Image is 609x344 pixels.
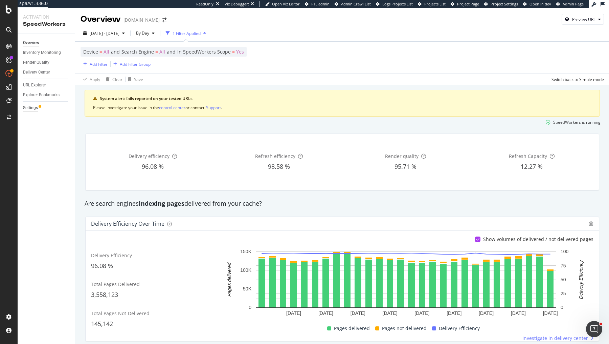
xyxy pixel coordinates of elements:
a: Delivery Center [23,69,70,76]
text: [DATE] [479,310,494,316]
span: In SpeedWorkers Scope [177,48,231,55]
a: Explorer Bookmarks [23,92,70,99]
span: Delivery Efficiency [439,324,480,332]
span: Projects List [424,1,446,6]
span: Admin Page [563,1,584,6]
text: [DATE] [414,310,429,316]
span: Open in dev [529,1,551,6]
a: Overview [23,39,70,46]
a: Project Settings [484,1,518,7]
span: Render quality [385,153,419,159]
strong: indexing pages [139,199,184,207]
text: 150K [240,249,251,255]
text: 50 [561,277,566,282]
a: Render Quality [23,59,70,66]
a: Logs Projects List [376,1,413,7]
span: Open Viz Editor [272,1,300,6]
span: Investigate in delivery center [522,335,588,342]
text: 75 [561,263,566,268]
text: [DATE] [286,310,301,316]
a: Open in dev [523,1,551,7]
span: Pages not delivered [382,324,427,332]
div: Support [206,105,221,110]
div: Apply [90,77,100,82]
a: Admin Crawl List [335,1,371,7]
div: SpeedWorkers [23,20,69,28]
a: Settings [23,104,70,112]
text: 50K [243,286,252,292]
span: Pages delivered [334,324,370,332]
span: 12.27 % [521,162,543,170]
span: Admin Crawl List [341,1,371,6]
button: Add Filter Group [111,60,151,68]
span: Refresh efficiency [255,153,295,159]
div: 1 Filter Applied [173,31,201,36]
text: [DATE] [351,310,365,316]
button: 1 Filter Applied [163,28,209,39]
div: URL Explorer [23,82,46,89]
span: = [232,48,235,55]
span: Project Page [457,1,479,6]
div: Preview URL [572,17,595,22]
div: Add Filter Group [120,61,151,67]
span: Logs Projects List [382,1,413,6]
a: Admin Page [556,1,584,7]
div: Overview [23,39,39,46]
span: Total Pages Delivered [91,281,140,287]
text: [DATE] [383,310,398,316]
span: 98.58 % [268,162,290,170]
div: control center [159,105,185,110]
div: Please investigate your issue in the or contact . [93,104,591,111]
text: [DATE] [511,310,526,316]
span: Device [83,48,98,55]
button: Save [126,74,143,85]
span: Delivery Efficiency [91,252,132,259]
span: All [159,47,165,57]
a: Project Page [451,1,479,7]
span: Yes [236,47,244,57]
div: System alert: fails reported on your tested URLs [100,96,591,102]
div: Viz Debugger: [225,1,249,7]
div: Switch back to Simple mode [551,77,604,82]
text: 0 [561,305,563,310]
svg: A chart. [219,248,593,319]
span: 96.08 % [91,262,113,270]
span: 145,142 [91,320,113,328]
div: arrow-right-arrow-left [162,18,166,22]
div: Clear [112,77,122,82]
a: URL Explorer [23,82,70,89]
button: Clear [103,74,122,85]
span: FTL admin [311,1,330,6]
span: Refresh Capacity [509,153,547,159]
text: 100K [240,268,251,273]
div: ReadOnly: [196,1,215,7]
div: Inventory Monitoring [23,49,61,56]
div: Activation [23,14,69,20]
text: Delivery Efficiency [578,260,584,299]
span: and [111,48,120,55]
span: 96.08 % [142,162,164,170]
span: = [155,48,158,55]
text: [DATE] [543,310,558,316]
span: = [99,48,102,55]
button: Support [206,104,221,111]
text: [DATE] [447,310,461,316]
div: SpeedWorkers is running [553,119,601,125]
div: bug [589,221,593,226]
a: Investigate in delivery center [522,335,593,342]
a: Inventory Monitoring [23,49,70,56]
text: 25 [561,291,566,296]
div: Add Filter [90,61,108,67]
span: All [104,47,109,57]
a: Open Viz Editor [265,1,300,7]
button: By Day [133,28,157,39]
span: By Day [133,30,149,36]
button: Apply [81,74,100,85]
div: Show volumes of delivered / not delivered pages [483,236,593,243]
div: Delivery Efficiency over time [91,220,164,227]
div: Are search engines delivered from your cache? [81,199,603,208]
button: control center [159,104,185,111]
button: [DATE] - [DATE] [81,28,128,39]
button: Preview URL [562,14,604,25]
text: Pages delivered [227,262,232,297]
